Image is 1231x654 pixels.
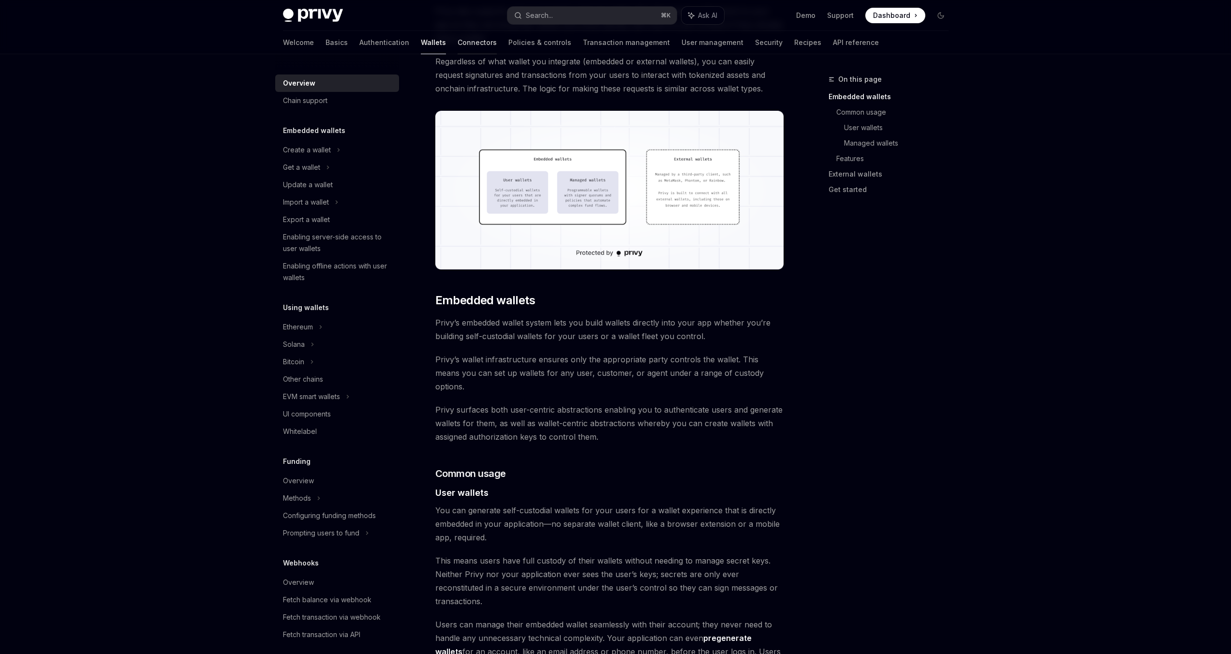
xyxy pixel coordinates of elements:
[283,391,340,402] div: EVM smart wallets
[283,144,331,156] div: Create a wallet
[829,182,956,197] a: Get started
[283,356,304,368] div: Bitcoin
[283,426,317,437] div: Whitelabel
[283,260,393,283] div: Enabling offline actions with user wallets
[275,257,399,286] a: Enabling offline actions with user wallets
[275,507,399,524] a: Configuring funding methods
[283,302,329,313] h5: Using wallets
[283,611,381,623] div: Fetch transaction via webhook
[435,316,784,343] span: Privy’s embedded wallet system lets you build wallets directly into your app whether you’re build...
[421,31,446,54] a: Wallets
[836,151,956,166] a: Features
[682,31,743,54] a: User management
[507,7,677,24] button: Search...⌘K
[275,591,399,609] a: Fetch balance via webhook
[283,125,345,136] h5: Embedded wallets
[283,9,343,22] img: dark logo
[283,510,376,521] div: Configuring funding methods
[755,31,783,54] a: Security
[435,293,535,308] span: Embedded wallets
[283,629,360,640] div: Fetch transaction via API
[275,609,399,626] a: Fetch transaction via webhook
[283,408,331,420] div: UI components
[661,12,671,19] span: ⌘ K
[435,353,784,393] span: Privy’s wallet infrastructure ensures only the appropriate party controls the wallet. This means ...
[283,527,359,539] div: Prompting users to fund
[838,74,882,85] span: On this page
[829,89,956,104] a: Embedded wallets
[435,504,784,544] span: You can generate self-custodial wallets for your users for a wallet experience that is directly e...
[275,176,399,193] a: Update a wallet
[275,92,399,109] a: Chain support
[865,8,925,23] a: Dashboard
[794,31,821,54] a: Recipes
[283,214,330,225] div: Export a wallet
[283,77,315,89] div: Overview
[873,11,910,20] span: Dashboard
[283,373,323,385] div: Other chains
[283,95,327,106] div: Chain support
[283,31,314,54] a: Welcome
[275,574,399,591] a: Overview
[283,179,333,191] div: Update a wallet
[275,74,399,92] a: Overview
[682,7,724,24] button: Ask AI
[283,475,314,487] div: Overview
[435,486,489,499] span: User wallets
[435,467,506,480] span: Common usage
[435,554,784,608] span: This means users have full custody of their wallets without needing to manage secret keys. Neithe...
[833,31,879,54] a: API reference
[796,11,816,20] a: Demo
[435,55,784,95] span: Regardless of what wallet you integrate (embedded or external wallets), you can easily request si...
[283,339,305,350] div: Solana
[836,104,956,120] a: Common usage
[283,196,329,208] div: Import a wallet
[283,594,371,606] div: Fetch balance via webhook
[526,10,553,21] div: Search...
[508,31,571,54] a: Policies & controls
[698,11,717,20] span: Ask AI
[359,31,409,54] a: Authentication
[283,557,319,569] h5: Webhooks
[275,228,399,257] a: Enabling server-side access to user wallets
[283,456,311,467] h5: Funding
[275,626,399,643] a: Fetch transaction via API
[275,371,399,388] a: Other chains
[827,11,854,20] a: Support
[283,321,313,333] div: Ethereum
[275,211,399,228] a: Export a wallet
[458,31,497,54] a: Connectors
[283,492,311,504] div: Methods
[283,577,314,588] div: Overview
[283,231,393,254] div: Enabling server-side access to user wallets
[583,31,670,54] a: Transaction management
[933,8,949,23] button: Toggle dark mode
[844,120,956,135] a: User wallets
[435,111,784,269] img: images/walletoverview.png
[275,423,399,440] a: Whitelabel
[326,31,348,54] a: Basics
[844,135,956,151] a: Managed wallets
[283,162,320,173] div: Get a wallet
[275,405,399,423] a: UI components
[829,166,956,182] a: External wallets
[435,403,784,444] span: Privy surfaces both user-centric abstractions enabling you to authenticate users and generate wal...
[275,472,399,490] a: Overview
